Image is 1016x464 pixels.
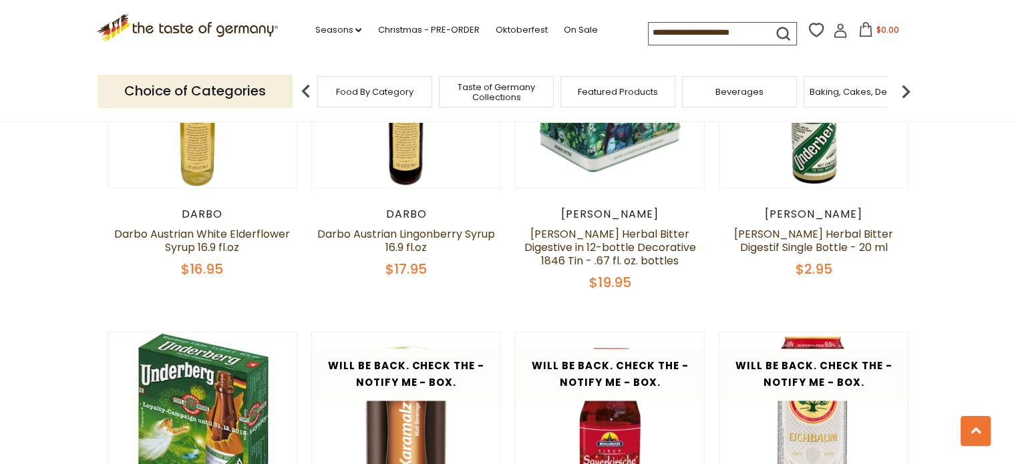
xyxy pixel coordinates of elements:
div: [PERSON_NAME] [515,208,705,221]
div: Darbo [108,208,298,221]
div: [PERSON_NAME] [719,208,909,221]
span: $16.95 [181,260,223,278]
a: Darbo Austrian Lingonberry Syrup 16.9 fl.oz [317,226,495,255]
p: Choice of Categories [98,75,293,107]
a: Featured Products [578,87,658,97]
a: Oktoberfest [495,23,547,37]
a: Food By Category [336,87,413,97]
a: Taste of Germany Collections [443,82,550,102]
a: Baking, Cakes, Desserts [810,87,913,97]
img: previous arrow [293,78,319,105]
button: $0.00 [850,22,907,42]
div: Darbo [311,208,502,221]
span: $17.95 [385,260,427,278]
a: On Sale [563,23,597,37]
a: [PERSON_NAME] Herbal Bitter Digestive in 12-bottle Decorative 1846 Tin - .67 fl. oz. bottles [524,226,696,268]
span: $0.00 [876,24,898,35]
a: Christmas - PRE-ORDER [377,23,479,37]
a: Beverages [715,87,764,97]
a: Seasons [315,23,361,37]
a: [PERSON_NAME] Herbal Bitter Digestif Single Bottle - 20 ml [734,226,893,255]
span: $19.95 [589,273,631,292]
span: $2.95 [796,260,832,278]
a: Darbo Austrian White Elderflower Syrup 16.9 fl.oz [114,226,290,255]
img: next arrow [892,78,919,105]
